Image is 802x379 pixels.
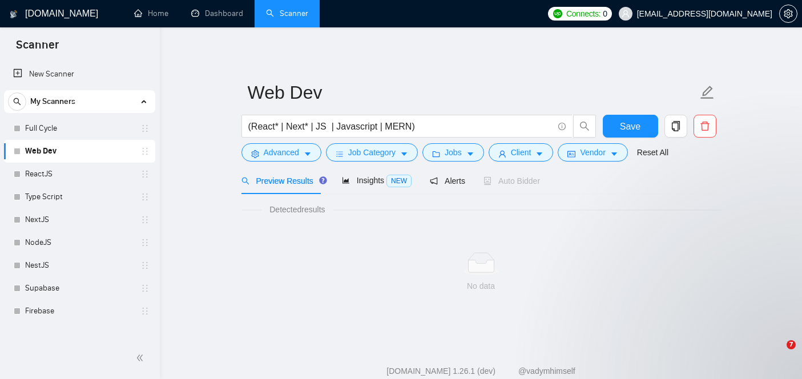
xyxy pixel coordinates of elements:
[386,366,495,376] a: [DOMAIN_NAME] 1.26.1 (dev)
[134,9,168,18] a: homeHome
[386,175,412,187] span: NEW
[445,146,462,159] span: Jobs
[430,177,438,185] span: notification
[140,215,150,224] span: holder
[25,254,134,277] a: NestJS
[9,98,26,106] span: search
[140,307,150,316] span: holder
[241,177,249,185] span: search
[241,143,321,162] button: settingAdvancedcaret-down
[8,92,26,111] button: search
[140,124,150,133] span: holder
[4,63,155,86] li: New Scanner
[558,123,566,130] span: info-circle
[553,9,562,18] img: upwork-logo.png
[348,146,396,159] span: Job Category
[342,176,412,185] span: Insights
[574,121,595,131] span: search
[25,163,134,186] a: ReactJS
[566,7,601,20] span: Connects:
[251,280,712,292] div: No data
[25,208,134,231] a: NextJS
[25,140,134,163] a: Web Dev
[637,146,668,159] a: Reset All
[432,150,440,158] span: folder
[25,300,134,322] a: Firebase
[664,115,687,138] button: copy
[567,150,575,158] span: idcard
[25,186,134,208] a: Type Script
[25,117,134,140] a: Full Cycle
[694,121,716,131] span: delete
[483,177,491,185] span: robot
[342,176,350,184] span: area-chart
[264,146,299,159] span: Advanced
[140,261,150,270] span: holder
[489,143,554,162] button: userClientcaret-down
[304,150,312,158] span: caret-down
[25,231,134,254] a: NodeJS
[558,143,627,162] button: idcardVendorcaret-down
[498,150,506,158] span: user
[30,90,75,113] span: My Scanners
[140,192,150,201] span: holder
[483,176,540,186] span: Auto Bidder
[700,85,715,100] span: edit
[326,143,418,162] button: barsJob Categorycaret-down
[665,121,687,131] span: copy
[266,9,308,18] a: searchScanner
[10,5,18,23] img: logo
[573,115,596,138] button: search
[136,352,147,364] span: double-left
[336,150,344,158] span: bars
[241,176,324,186] span: Preview Results
[622,10,630,18] span: user
[140,284,150,293] span: holder
[603,7,607,20] span: 0
[140,170,150,179] span: holder
[4,90,155,322] li: My Scanners
[25,277,134,300] a: Supabase
[511,146,531,159] span: Client
[763,340,791,368] iframe: Intercom live chat
[7,37,68,61] span: Scanner
[780,9,797,18] span: setting
[140,238,150,247] span: holder
[580,146,605,159] span: Vendor
[430,176,465,186] span: Alerts
[13,63,146,86] a: New Scanner
[787,340,796,349] span: 7
[535,150,543,158] span: caret-down
[191,9,243,18] a: dashboardDashboard
[318,175,328,186] div: Tooltip anchor
[140,147,150,156] span: holder
[261,203,333,216] span: Detected results
[251,150,259,158] span: setting
[518,366,575,376] a: @vadymhimself
[779,5,797,23] button: setting
[620,119,640,134] span: Save
[248,119,553,134] input: Search Freelance Jobs...
[610,150,618,158] span: caret-down
[248,78,698,107] input: Scanner name...
[694,115,716,138] button: delete
[400,150,408,158] span: caret-down
[422,143,484,162] button: folderJobscaret-down
[466,150,474,158] span: caret-down
[603,115,658,138] button: Save
[779,9,797,18] a: setting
